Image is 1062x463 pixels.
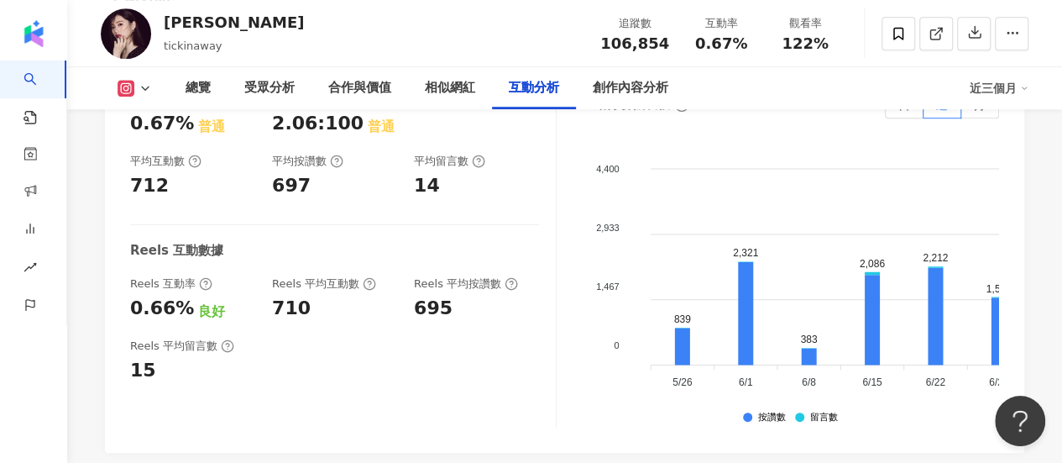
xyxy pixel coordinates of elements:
[689,15,753,32] div: 互動率
[695,35,747,52] span: 0.67%
[862,376,882,387] tspan: 6/15
[130,276,212,292] div: Reels 互動率
[272,111,364,137] div: 2.06:100
[425,78,475,98] div: 相似網紅
[995,396,1045,446] iframe: Help Scout Beacon - Open
[672,376,693,387] tspan: 5/26
[130,111,194,137] div: 0.67%
[773,15,837,32] div: 觀看率
[328,78,391,98] div: 合作與價值
[272,296,311,322] div: 710
[130,339,234,354] div: Reels 平均留言數
[130,296,194,322] div: 0.66%
[130,358,156,384] div: 15
[600,34,669,52] span: 106,854
[509,78,559,98] div: 互動分析
[272,154,343,169] div: 平均按讚數
[130,242,223,260] div: Reels 互動數據
[24,250,37,288] span: rise
[414,276,518,292] div: Reels 平均按讚數
[244,78,295,98] div: 受眾分析
[164,12,304,33] div: [PERSON_NAME]
[974,98,986,112] span: 月
[593,78,668,98] div: 創作內容分析
[414,154,485,169] div: 平均留言數
[970,75,1028,102] div: 近三個月
[596,163,620,173] tspan: 4,400
[272,276,376,292] div: Reels 平均互動數
[24,61,57,126] a: search
[809,413,837,424] div: 留言數
[926,376,946,387] tspan: 6/22
[802,376,816,387] tspan: 6/8
[414,173,440,199] div: 14
[198,118,225,136] div: 普通
[101,8,151,59] img: KOL Avatar
[614,339,619,350] tspan: 0
[130,173,169,199] div: 712
[368,118,395,136] div: 普通
[596,281,620,291] tspan: 1,467
[414,296,453,322] div: 695
[936,98,948,112] span: 週
[898,98,910,112] span: 日
[739,376,753,387] tspan: 6/1
[186,78,211,98] div: 總覽
[164,39,222,52] span: tickinaway
[130,154,201,169] div: 平均互動數
[989,376,1009,387] tspan: 6/29
[757,413,785,424] div: 按讚數
[198,303,225,321] div: 良好
[20,20,47,47] img: logo icon
[596,222,620,232] tspan: 2,933
[782,35,829,52] span: 122%
[600,15,669,32] div: 追蹤數
[272,173,311,199] div: 697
